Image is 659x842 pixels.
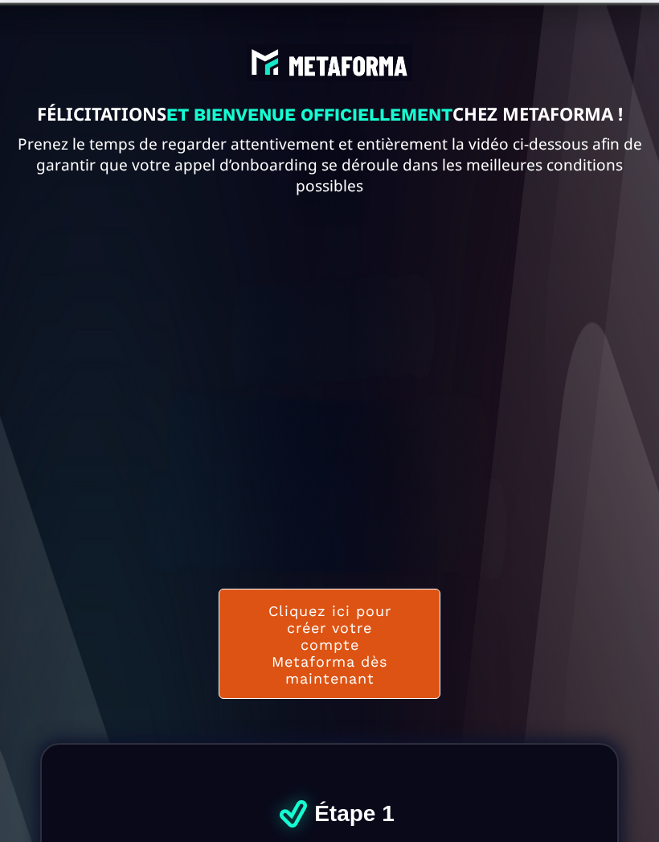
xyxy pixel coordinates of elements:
text: Prenez le temps de regarder attentivement et entièrement la vidéo ci-dessous afin de garantir que... [12,129,647,200]
text: Étape 1 [310,797,399,831]
span: ET BIENVENUE OFFICIELLEMENT [166,105,452,125]
img: abe9e435164421cb06e33ef15842a39e_e5ef653356713f0d7dd3797ab850248d_Capture_d%E2%80%99e%CC%81cran_2... [247,44,411,81]
button: Cliquez ici pour créer votre compte Metaforma dès maintenant [219,589,441,699]
text: FÉLICITATIONS CHEZ METAFORMA ! [12,97,647,129]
